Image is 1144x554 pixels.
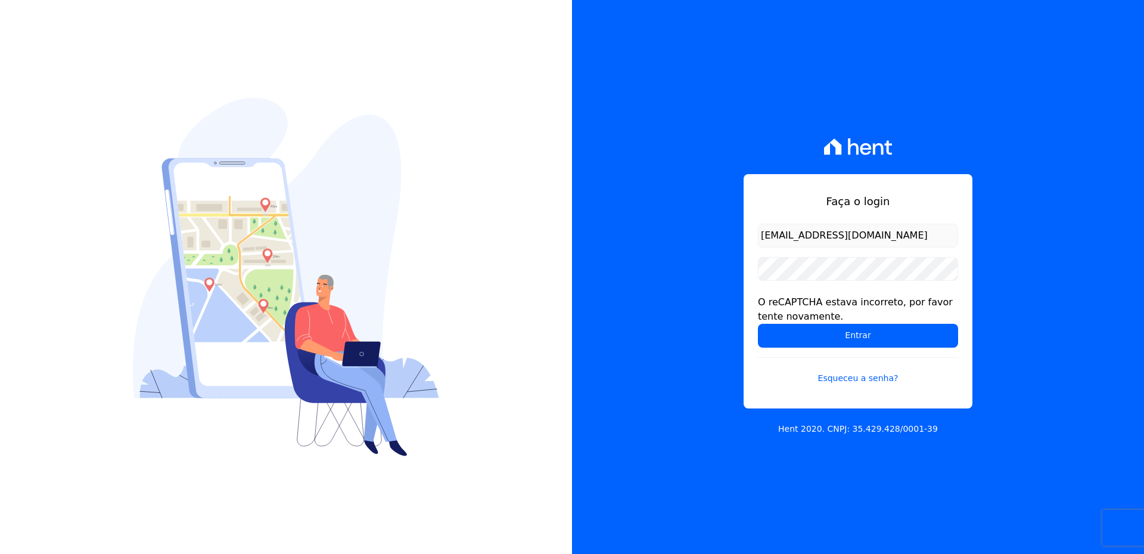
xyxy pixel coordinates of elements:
h1: Faça o login [758,193,958,209]
div: O reCAPTCHA estava incorreto, por favor tente novamente. [758,295,958,324]
input: Email [758,224,958,247]
input: Entrar [758,324,958,348]
p: Hent 2020. CNPJ: 35.429.428/0001-39 [778,423,938,435]
a: Esqueceu a senha? [758,357,958,385]
img: Login [133,98,439,456]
